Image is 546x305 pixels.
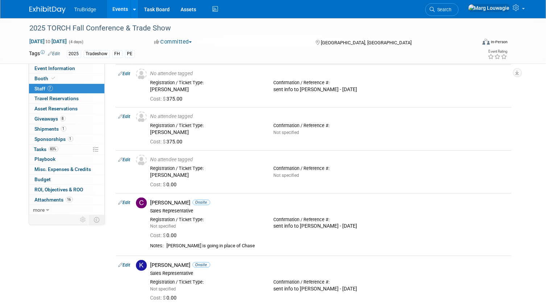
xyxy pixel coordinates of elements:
div: sent info to [PERSON_NAME] - [DATE] [273,86,385,93]
div: [PERSON_NAME] [150,199,509,206]
span: 16 [66,197,73,202]
span: 375.00 [150,139,186,145]
div: Sales Representative [150,208,509,214]
img: Unassigned-User-Icon.png [136,111,147,122]
a: Search [425,3,459,16]
div: Registration / Ticket Type: [150,166,262,171]
div: [PERSON_NAME] [150,129,262,136]
span: 1 [68,136,73,142]
a: Travel Reservations [29,94,104,103]
img: C.jpg [136,198,147,208]
span: Cost: $ [150,232,167,238]
a: Attachments16 [29,195,104,205]
span: Not specified [150,224,176,229]
a: Staff7 [29,84,104,94]
div: sent info to [PERSON_NAME] - [DATE] [273,286,385,292]
span: ROI, Objectives & ROO [35,187,83,192]
span: to [45,38,52,44]
a: Edit [119,71,131,76]
div: [PERSON_NAME] is going in place of Chase [167,243,509,249]
span: Playbook [35,156,56,162]
div: Event Format [437,38,508,49]
a: Edit [119,200,131,205]
span: Cost: $ [150,139,167,145]
span: Staff [35,86,53,91]
span: Travel Reservations [35,95,79,101]
div: No attendee tagged [150,113,509,120]
span: Search [435,7,452,12]
div: Confirmation / Reference #: [273,279,385,285]
span: (4 days) [69,40,84,44]
div: [PERSON_NAME] [150,86,262,93]
span: Cost: $ [150,295,167,301]
div: Tradeshow [84,50,110,58]
span: more [33,207,45,213]
a: Edit [119,263,131,268]
button: Committed [152,38,195,46]
div: Confirmation / Reference #: [273,80,385,86]
span: Budget [35,176,51,182]
div: Event Rating [488,50,508,53]
span: Event Information [35,65,75,71]
a: Booth [29,74,104,84]
div: Confirmation / Reference #: [273,217,385,223]
span: Booth [35,76,57,81]
i: Booth reservation complete [52,76,55,80]
div: No attendee tagged [150,156,509,163]
img: Format-Inperson.png [483,39,490,45]
span: Tasks [34,146,58,152]
span: Sponsorships [35,136,73,142]
span: 8 [60,116,66,121]
span: Attachments [35,197,73,203]
div: No attendee tagged [150,70,509,77]
div: [PERSON_NAME] [150,172,262,179]
td: Personalize Event Tab Strip [77,215,90,224]
div: 2025 TORCH Fall Conference & Trade Show [27,22,467,35]
div: In-Person [491,39,508,45]
div: PE [125,50,135,58]
span: 7 [47,86,53,91]
td: Toggle Event Tabs [90,215,104,224]
div: Registration / Ticket Type: [150,217,262,223]
a: Event Information [29,64,104,73]
a: Shipments1 [29,124,104,134]
a: Misc. Expenses & Credits [29,164,104,174]
a: Edit [119,114,131,119]
div: FH [112,50,123,58]
div: sent info to [PERSON_NAME] - [DATE] [273,223,385,229]
span: Giveaways [35,116,66,122]
a: Edit [119,157,131,162]
span: Cost: $ [150,182,167,187]
div: [PERSON_NAME] [150,262,509,269]
span: Not specified [150,286,176,292]
div: Confirmation / Reference #: [273,166,385,171]
span: [GEOGRAPHIC_DATA], [GEOGRAPHIC_DATA] [321,40,411,45]
span: 375.00 [150,96,186,102]
div: Registration / Ticket Type: [150,80,262,86]
img: Unassigned-User-Icon.png [136,69,147,80]
a: Giveaways8 [29,114,104,124]
span: [DATE] [DATE] [29,38,67,45]
img: Marg Louwagie [468,4,510,12]
a: Playbook [29,154,104,164]
span: 0.00 [150,182,180,187]
span: Onsite [193,262,210,268]
span: Onsite [193,200,210,205]
span: Asset Reservations [35,106,78,111]
span: Cost: $ [150,96,167,102]
a: Sponsorships1 [29,134,104,144]
span: Misc. Expenses & Credits [35,166,91,172]
span: Not specified [273,173,299,178]
img: ExhibitDay [29,6,66,13]
div: Confirmation / Reference #: [273,123,385,129]
div: 2025 [67,50,81,58]
img: K.jpg [136,260,147,271]
span: Shipments [35,126,66,132]
span: Not specified [273,130,299,135]
a: more [29,205,104,215]
span: 83% [49,146,58,152]
a: Budget [29,175,104,184]
a: ROI, Objectives & ROO [29,185,104,195]
a: Edit [48,51,60,56]
img: Unassigned-User-Icon.png [136,155,147,166]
